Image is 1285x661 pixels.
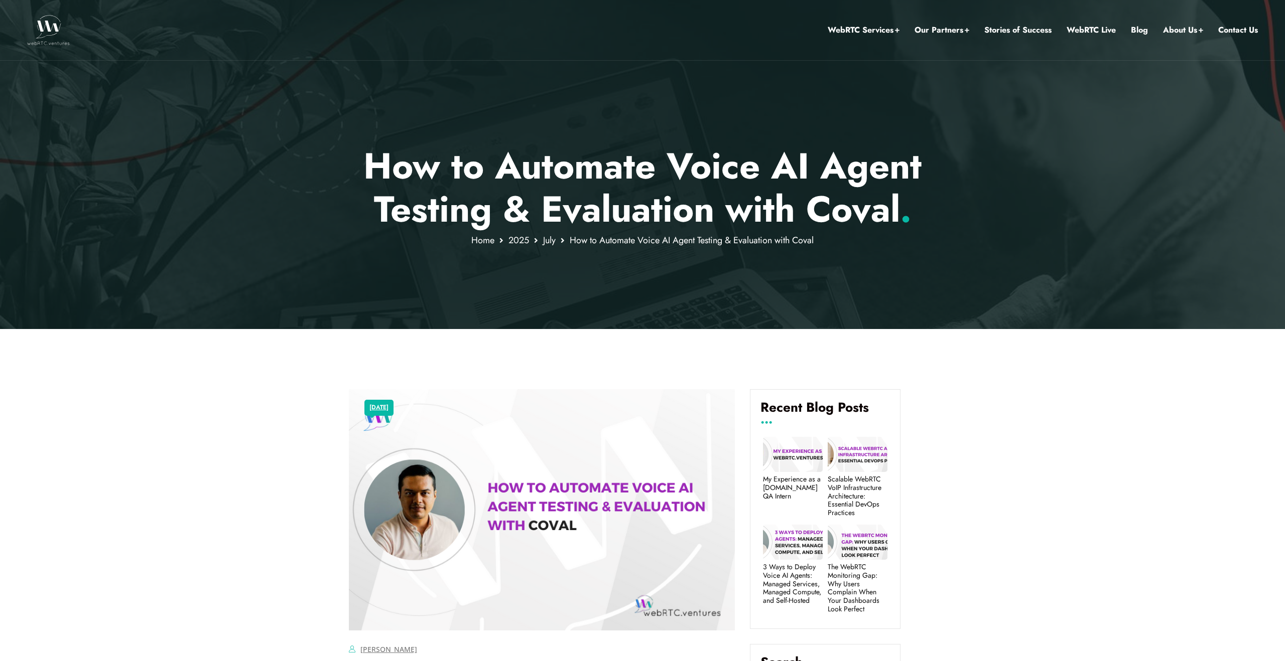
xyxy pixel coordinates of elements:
a: Blog [1131,24,1148,37]
a: [DATE] [369,401,389,414]
h4: Recent Blog Posts [760,400,890,423]
a: WebRTC Services [828,24,899,37]
a: 2025 [508,234,529,247]
a: Our Partners [915,24,969,37]
a: About Us [1163,24,1203,37]
a: WebRTC Live [1067,24,1116,37]
img: WebRTC.ventures [27,15,70,45]
a: The WebRTC Monitoring Gap: Why Users Complain When Your Dashboards Look Perfect [828,563,887,613]
span: How to Automate Voice AI Agent Testing & Evaluation with Coval [570,234,814,247]
a: Stories of Success [984,24,1052,37]
a: Scalable WebRTC VoIP Infrastructure Architecture: Essential DevOps Practices [828,475,887,517]
a: Contact Us [1218,24,1258,37]
a: July [543,234,556,247]
p: How to Automate Voice AI Agent Testing & Evaluation with Coval [349,144,937,231]
a: Home [471,234,494,247]
img: How to Automate Voice AI Agent Testing & Evaluation with Coval [349,389,735,630]
a: [PERSON_NAME] [360,644,417,654]
a: My Experience as a [DOMAIN_NAME] QA Intern [763,475,823,500]
span: . [900,183,912,235]
a: 3 Ways to Deploy Voice AI Agents: Managed Services, Managed Compute, and Self-Hosted [763,563,823,605]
